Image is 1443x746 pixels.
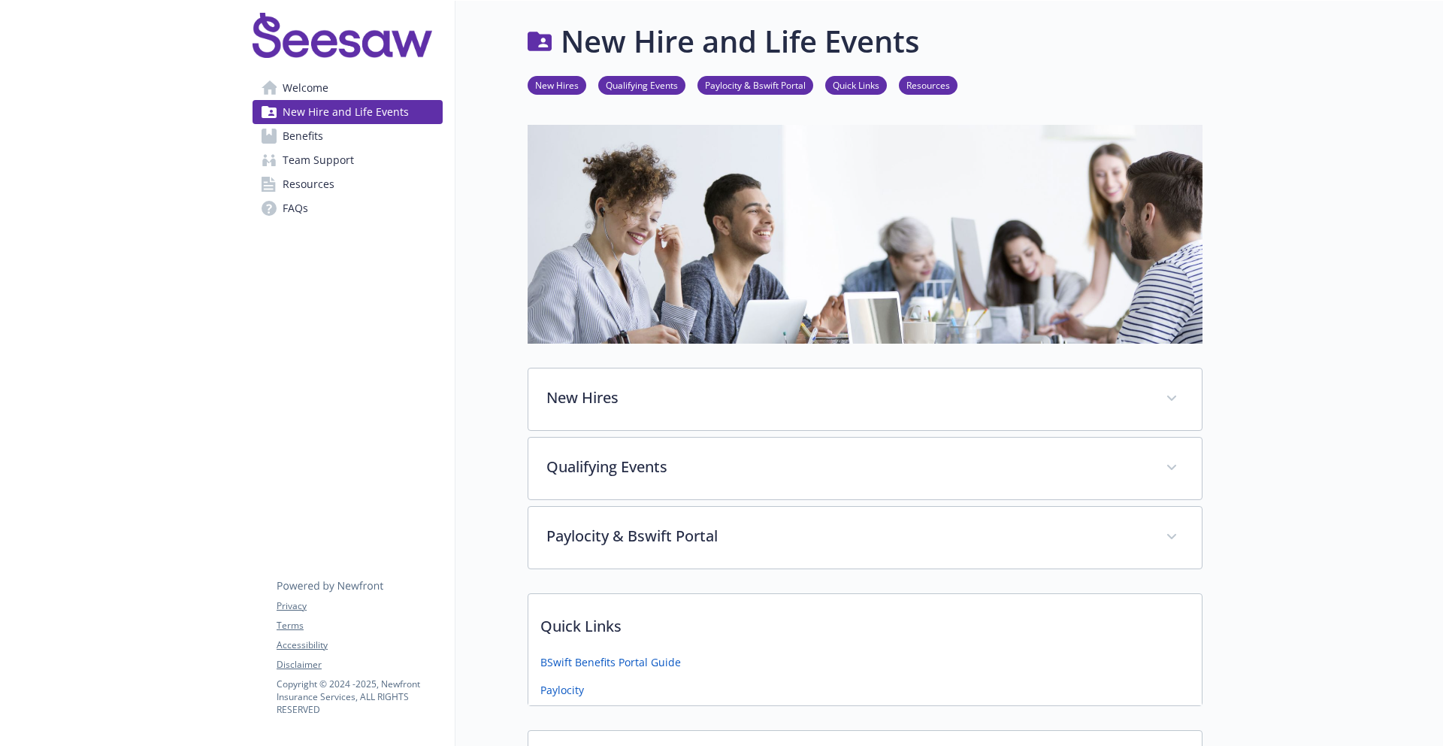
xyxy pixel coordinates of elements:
a: Terms [277,619,442,632]
span: New Hire and Life Events [283,100,409,124]
a: Paylocity & Bswift Portal [697,77,813,92]
p: Qualifying Events [546,456,1148,478]
a: Privacy [277,599,442,613]
a: Quick Links [825,77,887,92]
a: Resources [899,77,957,92]
span: Team Support [283,148,354,172]
a: BSwift Benefits Portal Guide [540,654,681,670]
a: Team Support [253,148,443,172]
a: New Hires [528,77,586,92]
a: Disclaimer [277,658,442,672]
span: Benefits [283,124,323,148]
div: New Hires [528,368,1202,430]
a: Benefits [253,124,443,148]
span: Resources [283,172,334,196]
p: Copyright © 2024 - 2025 , Newfront Insurance Services, ALL RIGHTS RESERVED [277,678,442,716]
p: Paylocity & Bswift Portal [546,525,1148,547]
a: New Hire and Life Events [253,100,443,124]
a: Accessibility [277,638,442,652]
a: Paylocity [540,682,584,698]
p: Quick Links [528,594,1202,650]
h1: New Hire and Life Events [561,19,919,64]
p: New Hires [546,387,1148,409]
span: Welcome [283,76,328,100]
img: new hire page banner [528,125,1202,344]
div: Qualifying Events [528,438,1202,499]
a: Qualifying Events [598,77,685,92]
span: FAQs [283,196,308,220]
a: FAQs [253,196,443,220]
div: Paylocity & Bswift Portal [528,507,1202,569]
a: Resources [253,172,443,196]
a: Welcome [253,76,443,100]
